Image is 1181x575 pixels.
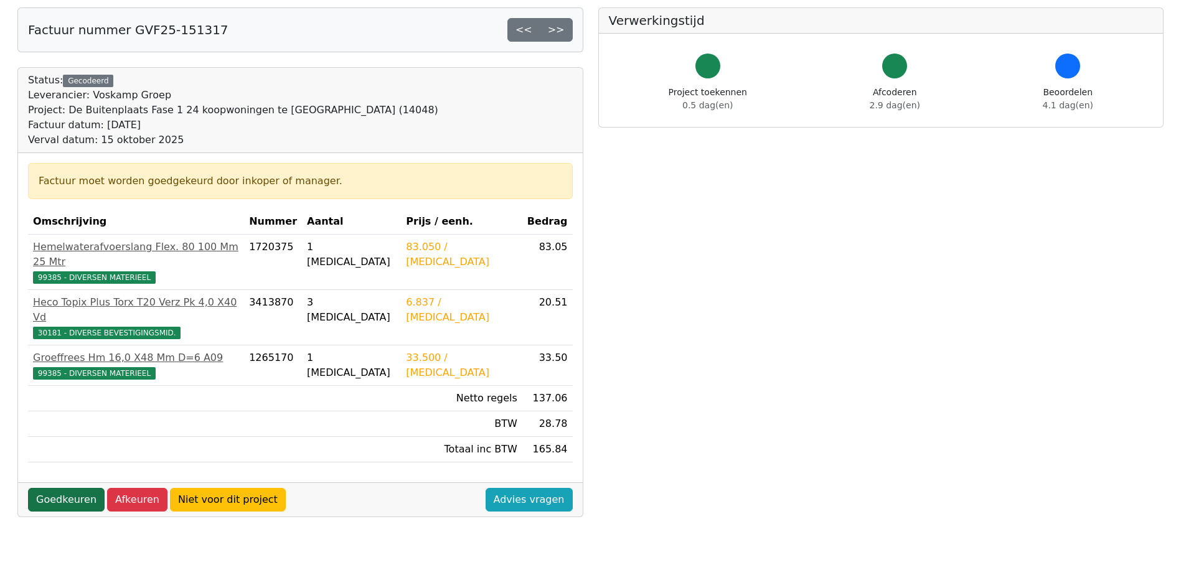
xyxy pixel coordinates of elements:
[33,350,239,380] a: Groeffrees Hm 16,0 X48 Mm D=6 A0999385 - DIVERSEN MATERIEEL
[33,240,239,269] div: Hemelwaterafvoerslang Flex. 80 100 Mm 25 Mtr
[244,209,302,235] th: Nummer
[522,290,573,345] td: 20.51
[1043,86,1093,112] div: Beoordelen
[302,209,401,235] th: Aantal
[107,488,167,512] a: Afkeuren
[33,327,181,339] span: 30181 - DIVERSE BEVESTIGINGSMID.
[682,100,733,110] span: 0.5 dag(en)
[522,437,573,462] td: 165.84
[401,209,522,235] th: Prijs / eenh.
[669,86,747,112] div: Project toekennen
[33,367,156,380] span: 99385 - DIVERSEN MATERIEEL
[39,174,562,189] div: Factuur moet worden goedgekeurd door inkoper of manager.
[406,240,517,269] div: 83.050 / [MEDICAL_DATA]
[307,350,396,380] div: 1 [MEDICAL_DATA]
[33,350,239,365] div: Groeffrees Hm 16,0 X48 Mm D=6 A09
[406,295,517,325] div: 6.837 / [MEDICAL_DATA]
[28,22,228,37] h5: Factuur nummer GVF25-151317
[33,295,239,340] a: Heco Topix Plus Torx T20 Verz Pk 4,0 X40 Vd30181 - DIVERSE BEVESTIGINGSMID.
[307,240,396,269] div: 1 [MEDICAL_DATA]
[244,235,302,290] td: 1720375
[28,488,105,512] a: Goedkeuren
[870,100,920,110] span: 2.9 dag(en)
[307,295,396,325] div: 3 [MEDICAL_DATA]
[28,103,438,118] div: Project: De Buitenplaats Fase 1 24 koopwoningen te [GEOGRAPHIC_DATA] (14048)
[170,488,286,512] a: Niet voor dit project
[33,240,239,284] a: Hemelwaterafvoerslang Flex. 80 100 Mm 25 Mtr99385 - DIVERSEN MATERIEEL
[33,295,239,325] div: Heco Topix Plus Torx T20 Verz Pk 4,0 X40 Vd
[28,88,438,103] div: Leverancier: Voskamp Groep
[1043,100,1093,110] span: 4.1 dag(en)
[244,290,302,345] td: 3413870
[540,18,573,42] a: >>
[401,386,522,411] td: Netto regels
[486,488,573,512] a: Advies vragen
[28,73,438,147] div: Status:
[28,118,438,133] div: Factuur datum: [DATE]
[522,235,573,290] td: 83.05
[522,411,573,437] td: 28.78
[406,350,517,380] div: 33.500 / [MEDICAL_DATA]
[244,345,302,386] td: 1265170
[33,271,156,284] span: 99385 - DIVERSEN MATERIEEL
[28,133,438,147] div: Verval datum: 15 oktober 2025
[401,437,522,462] td: Totaal inc BTW
[870,86,920,112] div: Afcoderen
[401,411,522,437] td: BTW
[63,75,113,87] div: Gecodeerd
[28,209,244,235] th: Omschrijving
[507,18,540,42] a: <<
[522,345,573,386] td: 33.50
[609,13,1154,28] h5: Verwerkingstijd
[522,386,573,411] td: 137.06
[522,209,573,235] th: Bedrag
